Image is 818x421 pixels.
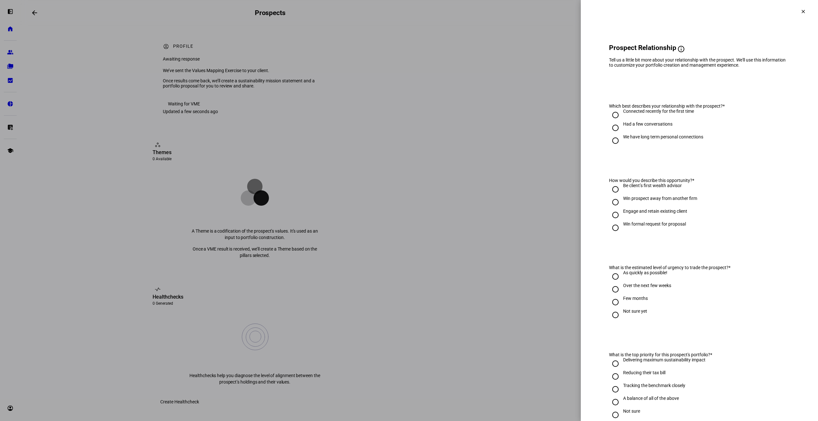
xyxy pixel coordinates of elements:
span: What is the estimated level of urgency to trade the prospect? [609,265,729,270]
mat-icon: info [677,45,685,53]
span: Why we ask [685,45,725,53]
div: Engage and retain existing client [623,209,687,214]
div: As quickly as possible! [623,270,667,275]
div: Win formal request for proposal [623,221,686,227]
div: Delivering maximum sustainability impact [623,357,705,362]
span: How would you describe this opportunity? [609,178,692,183]
div: Few months [623,296,648,301]
div: Had a few conversations [623,121,672,127]
div: Not sure [623,409,640,414]
div: Prospect Relationship [594,12,644,18]
div: Win prospect away from another firm [623,196,697,201]
div: Over the next few weeks [623,283,671,288]
div: Be client’s first wealth advisor [623,183,682,188]
div: Not sure yet [623,309,647,314]
mat-icon: clear [800,9,806,14]
div: Tracking the benchmark closely [623,383,685,388]
span: Prospect Relationship [609,44,676,52]
span: Which best describes your relationship with the prospect? [609,103,723,109]
div: We have long term personal connections [623,134,703,139]
span: What is the top priority for this prospect's portfolio? [609,352,710,357]
div: Tell us a little bit more about your relationship with the prospect. We'll use this information t... [609,57,790,68]
div: Reducing their tax bill [623,370,665,375]
div: A balance of all of the above [623,396,679,401]
div: Connected recently for the first time [623,109,694,114]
